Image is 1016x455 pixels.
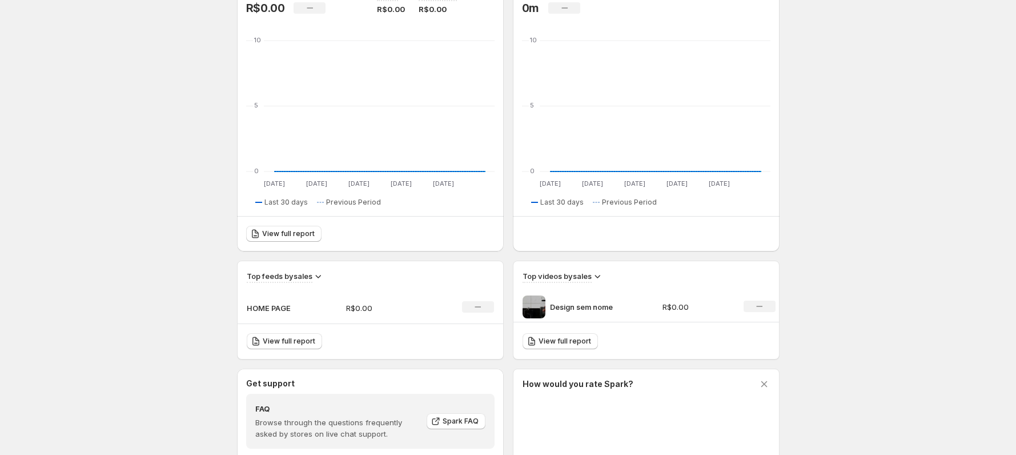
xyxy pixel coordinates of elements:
text: 10 [530,36,537,44]
p: 0m [522,1,540,15]
p: R$0.00 [662,301,730,313]
text: [DATE] [432,179,453,187]
span: Spark FAQ [443,417,479,426]
span: View full report [263,337,315,346]
h3: Top feeds by sales [247,270,312,282]
p: Design sem nome [550,301,636,313]
span: View full report [262,229,315,238]
text: 10 [254,36,261,44]
text: [DATE] [666,179,687,187]
p: R$0.00 [419,3,457,15]
a: View full report [246,226,322,242]
text: [DATE] [348,179,369,187]
p: HOME PAGE [247,302,304,314]
span: View full report [539,337,591,346]
p: R$0.00 [377,3,405,15]
span: Last 30 days [264,198,308,207]
p: Browse through the questions frequently asked by stores on live chat support. [255,417,419,440]
p: R$0.00 [246,1,285,15]
img: Design sem nome [523,296,545,318]
h4: FAQ [255,403,419,414]
text: [DATE] [624,179,645,187]
a: Spark FAQ [427,413,485,429]
text: 5 [530,101,534,109]
text: [DATE] [390,179,411,187]
a: View full report [523,333,598,349]
text: 5 [254,101,258,109]
text: [DATE] [708,179,729,187]
text: [DATE] [263,179,284,187]
h3: How would you rate Spark? [523,378,633,390]
h3: Get support [246,378,295,389]
text: 0 [530,167,535,175]
text: [DATE] [306,179,327,187]
a: View full report [247,333,322,349]
text: [DATE] [539,179,560,187]
text: [DATE] [581,179,603,187]
span: Previous Period [602,198,657,207]
span: Last 30 days [540,198,584,207]
span: Previous Period [326,198,381,207]
p: R$0.00 [346,302,427,314]
h3: Top videos by sales [523,270,592,282]
text: 0 [254,167,259,175]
